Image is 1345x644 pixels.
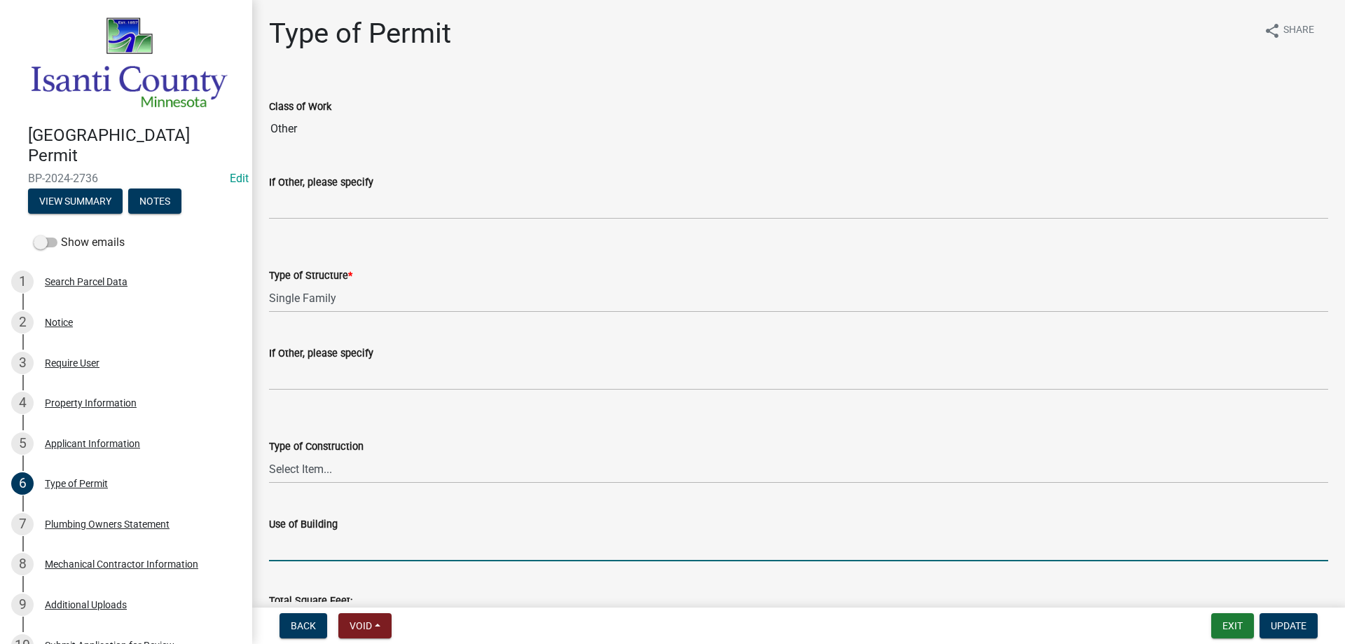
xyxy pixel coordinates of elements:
h4: [GEOGRAPHIC_DATA] Permit [28,125,241,166]
div: Type of Permit [45,479,108,488]
button: Exit [1211,613,1254,638]
div: 6 [11,472,34,495]
div: 5 [11,432,34,455]
span: Update [1271,620,1306,631]
label: Type of Construction [269,442,364,452]
div: 8 [11,553,34,575]
button: Notes [128,189,181,214]
div: Require User [45,358,99,368]
wm-modal-confirm: Notes [128,196,181,207]
label: Use of Building [269,520,338,530]
div: 2 [11,311,34,334]
div: Plumbing Owners Statement [45,519,170,529]
div: 9 [11,594,34,616]
label: Total Square Feet: [269,596,352,606]
div: Applicant Information [45,439,140,448]
button: shareShare [1253,17,1325,44]
div: Search Parcel Data [45,277,127,287]
a: Edit [230,172,249,185]
label: Show emails [34,234,125,251]
div: 3 [11,352,34,374]
span: Back [291,620,316,631]
label: Type of Structure [269,271,352,281]
wm-modal-confirm: Summary [28,196,123,207]
label: Class of Work [269,102,331,112]
i: share [1264,22,1281,39]
wm-modal-confirm: Edit Application Number [230,172,249,185]
label: If Other, please specify [269,178,373,188]
div: Property Information [45,398,137,408]
div: Notice [45,317,73,327]
div: 7 [11,513,34,535]
button: View Summary [28,189,123,214]
button: Update [1260,613,1318,638]
label: If Other, please specify [269,349,373,359]
button: Void [338,613,392,638]
span: BP-2024-2736 [28,172,224,185]
div: Mechanical Contractor Information [45,559,198,569]
div: 4 [11,392,34,414]
h1: Type of Permit [269,17,451,50]
div: Additional Uploads [45,600,127,610]
div: 1 [11,270,34,293]
button: Back [280,613,327,638]
img: Isanti County, Minnesota [28,15,230,111]
span: Share [1283,22,1314,39]
span: Void [350,620,372,631]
